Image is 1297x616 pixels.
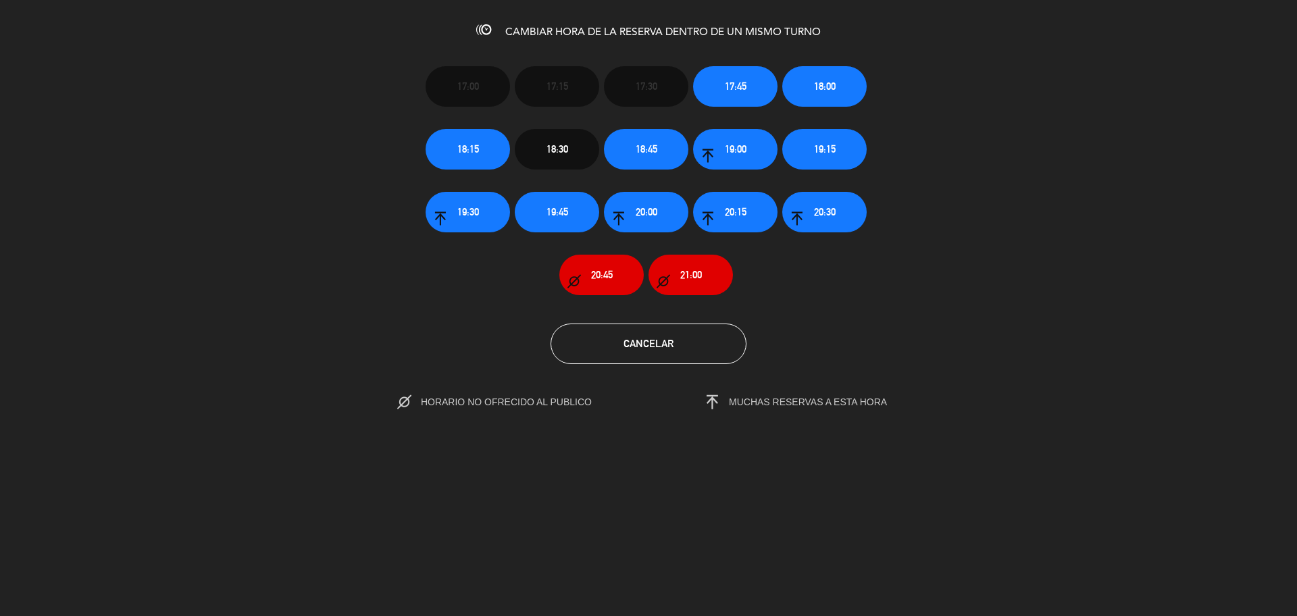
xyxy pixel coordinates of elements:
span: 18:30 [546,141,568,157]
span: 21:00 [680,267,702,282]
button: 21:00 [648,255,733,295]
span: 18:45 [636,141,657,157]
span: MUCHAS RESERVAS A ESTA HORA [729,396,887,407]
span: 18:15 [457,141,479,157]
button: 20:00 [604,192,688,232]
button: 18:15 [426,129,510,170]
span: 20:45 [591,267,613,282]
button: 17:00 [426,66,510,107]
span: 19:00 [725,141,746,157]
span: 20:00 [636,204,657,220]
span: CAMBIAR HORA DE LA RESERVA DENTRO DE UN MISMO TURNO [505,27,821,38]
span: 18:00 [814,78,836,94]
span: 20:15 [725,204,746,220]
button: 20:15 [693,192,778,232]
button: 20:45 [559,255,644,295]
button: 17:45 [693,66,778,107]
button: 19:30 [426,192,510,232]
span: 17:00 [457,78,479,94]
span: 17:30 [636,78,657,94]
button: 19:15 [782,129,867,170]
span: 19:30 [457,204,479,220]
button: 19:45 [515,192,599,232]
button: 19:00 [693,129,778,170]
span: 17:45 [725,78,746,94]
button: 18:30 [515,129,599,170]
button: 20:30 [782,192,867,232]
span: HORARIO NO OFRECIDO AL PUBLICO [421,396,620,407]
button: 18:45 [604,129,688,170]
button: 17:30 [604,66,688,107]
span: 19:45 [546,204,568,220]
button: 17:15 [515,66,599,107]
span: Cancelar [624,338,673,349]
span: 17:15 [546,78,568,94]
span: 19:15 [814,141,836,157]
button: 18:00 [782,66,867,107]
button: Cancelar [551,324,746,364]
span: 20:30 [814,204,836,220]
